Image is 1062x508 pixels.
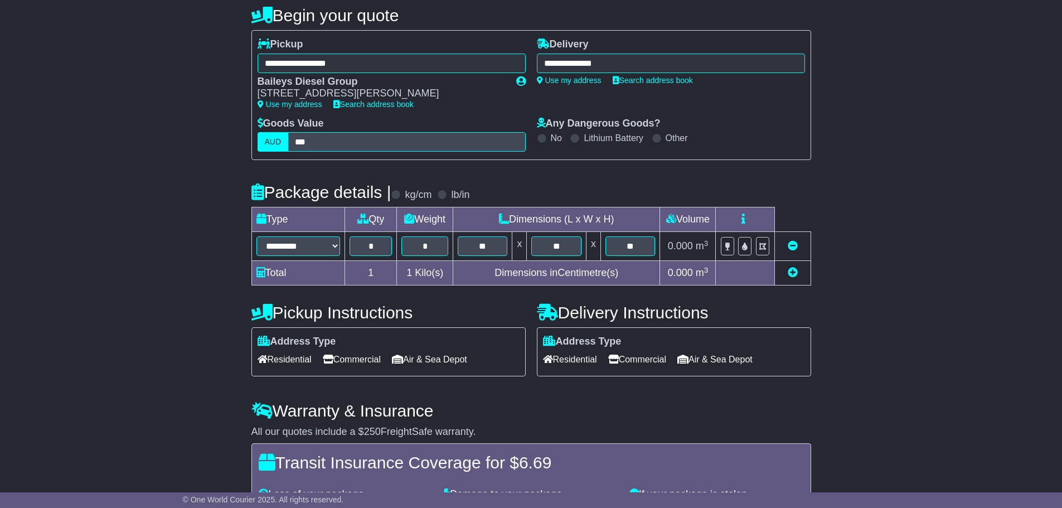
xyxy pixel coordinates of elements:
[677,351,753,368] span: Air & Sea Depot
[551,133,562,143] label: No
[258,118,324,130] label: Goods Value
[453,207,660,232] td: Dimensions (L x W x H)
[537,118,661,130] label: Any Dangerous Goods?
[608,351,666,368] span: Commercial
[345,261,397,286] td: 1
[251,6,811,25] h4: Begin your quote
[788,267,798,278] a: Add new item
[660,207,716,232] td: Volume
[333,100,414,109] a: Search address book
[537,38,589,51] label: Delivery
[259,453,804,472] h4: Transit Insurance Coverage for $
[323,351,381,368] span: Commercial
[451,189,469,201] label: lb/in
[696,267,709,278] span: m
[258,132,289,152] label: AUD
[258,336,336,348] label: Address Type
[392,351,467,368] span: Air & Sea Depot
[624,488,809,501] div: If your package is stolen
[345,207,397,232] td: Qty
[253,488,439,501] div: Loss of your package
[519,453,551,472] span: 6.69
[251,261,345,286] td: Total
[696,240,709,251] span: m
[397,207,453,232] td: Weight
[258,88,505,100] div: [STREET_ADDRESS][PERSON_NAME]
[251,401,811,420] h4: Warranty & Insurance
[613,76,693,85] a: Search address book
[666,133,688,143] label: Other
[543,351,597,368] span: Residential
[251,183,391,201] h4: Package details |
[251,426,811,438] div: All our quotes include a $ FreightSafe warranty.
[406,267,412,278] span: 1
[704,239,709,248] sup: 3
[512,232,527,261] td: x
[397,261,453,286] td: Kilo(s)
[438,488,624,501] div: Damage to your package
[405,189,431,201] label: kg/cm
[258,38,303,51] label: Pickup
[704,266,709,274] sup: 3
[258,351,312,368] span: Residential
[584,133,643,143] label: Lithium Battery
[668,267,693,278] span: 0.000
[537,303,811,322] h4: Delivery Instructions
[453,261,660,286] td: Dimensions in Centimetre(s)
[788,240,798,251] a: Remove this item
[543,336,622,348] label: Address Type
[183,495,344,504] span: © One World Courier 2025. All rights reserved.
[586,232,600,261] td: x
[258,76,505,88] div: Baileys Diesel Group
[537,76,602,85] a: Use my address
[364,426,381,437] span: 250
[251,207,345,232] td: Type
[251,303,526,322] h4: Pickup Instructions
[258,100,322,109] a: Use my address
[668,240,693,251] span: 0.000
